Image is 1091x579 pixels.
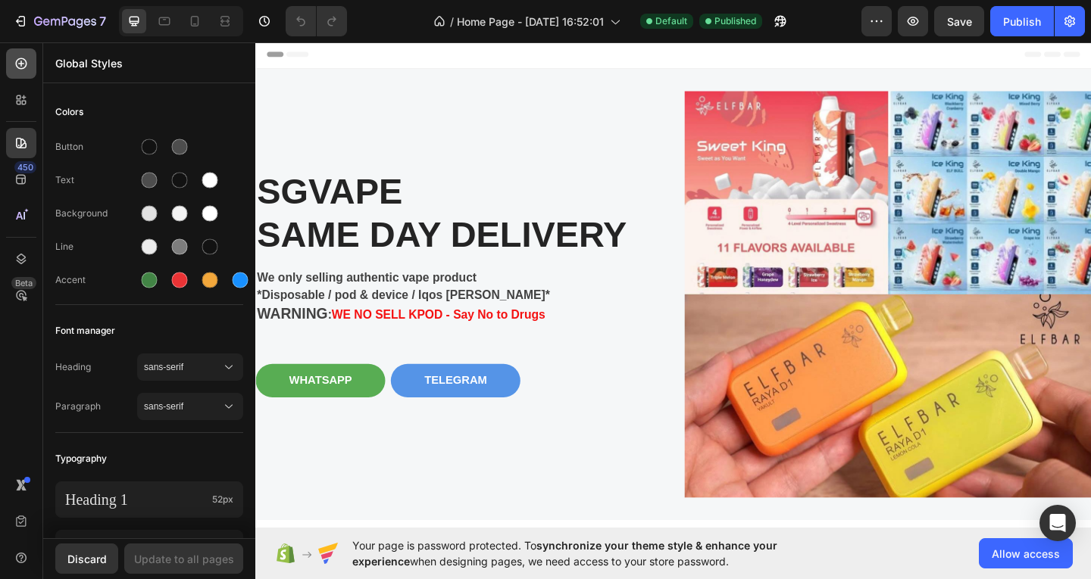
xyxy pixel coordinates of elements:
[55,322,115,340] span: Font manager
[137,393,243,420] button: sans-serif
[144,400,221,413] span: sans-serif
[55,55,243,71] p: Global Styles
[467,55,909,497] img: Alt Image
[67,551,107,567] div: Discard
[55,360,137,374] span: Heading
[55,103,83,121] span: Colors
[352,539,777,568] span: synchronize your theme style & enhance your experience
[286,6,347,36] div: Undo/Redo
[6,6,113,36] button: 7
[655,14,687,28] span: Default
[55,140,137,154] div: Button
[1039,505,1076,541] div: Open Intercom Messenger
[992,546,1060,562] span: Allow access
[1003,14,1041,30] div: Publish
[55,173,137,187] div: Text
[934,6,984,36] button: Save
[212,493,233,506] span: 52px
[124,543,243,574] button: Update to all pages
[11,277,36,289] div: Beta
[55,450,107,468] span: Typography
[14,161,36,173] div: 450
[55,240,137,254] div: Line
[99,12,106,30] p: 7
[55,543,118,574] button: Discard
[144,360,221,374] span: sans-serif
[134,551,234,567] div: Update to all pages
[979,538,1073,568] button: Allow access
[65,490,206,509] p: Heading 1
[55,400,137,413] span: Paragraph
[947,15,972,28] span: Save
[450,14,454,30] span: /
[55,207,137,220] div: Background
[137,353,243,381] button: sans-serif
[990,6,1054,36] button: Publish
[255,40,1091,529] iframe: Design area
[457,14,604,30] span: Home Page - [DATE] 16:52:01
[352,537,836,569] span: Your page is password protected. To when designing pages, we need access to your store password.
[55,273,137,287] div: Accent
[714,14,756,28] span: Published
